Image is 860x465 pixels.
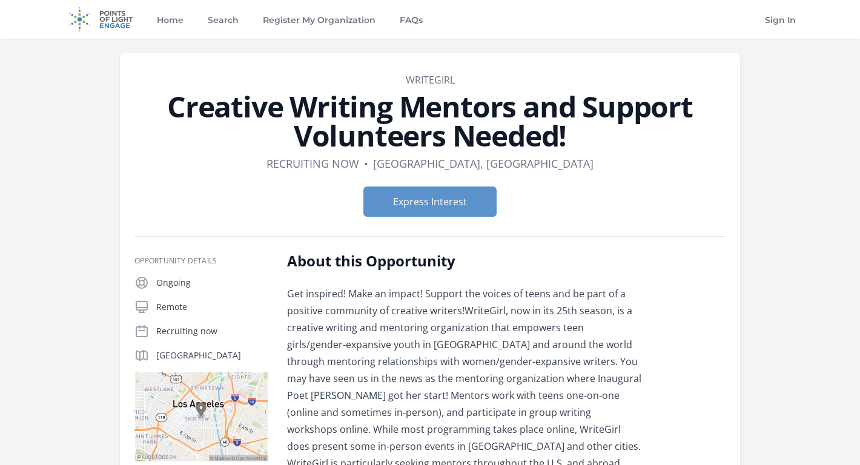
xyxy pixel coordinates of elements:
div: • [364,155,368,172]
button: Express Interest [363,186,497,217]
a: WriteGirl [406,73,455,87]
p: Remote [156,301,268,313]
img: Map [134,372,268,461]
h1: Creative Writing Mentors and Support Volunteers Needed! [134,92,726,150]
p: Recruiting now [156,325,268,337]
dd: [GEOGRAPHIC_DATA], [GEOGRAPHIC_DATA] [373,155,594,172]
dd: Recruiting now [266,155,359,172]
p: [GEOGRAPHIC_DATA] [156,349,268,361]
h3: Opportunity Details [134,256,268,266]
h2: About this Opportunity [287,251,641,271]
p: Ongoing [156,277,268,289]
